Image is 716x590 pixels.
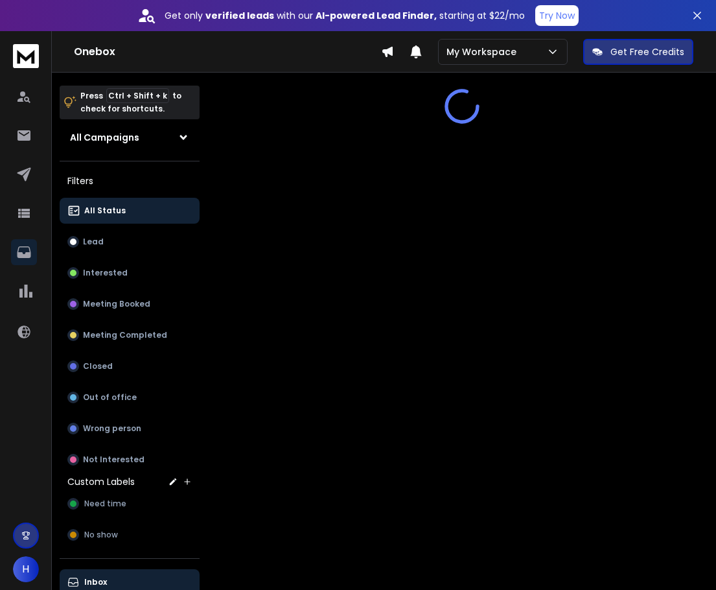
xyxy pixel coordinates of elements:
p: Try Now [539,9,575,22]
span: Need time [84,499,126,509]
strong: AI-powered Lead Finder, [316,9,437,22]
h3: Filters [60,172,200,190]
span: No show [84,530,118,540]
p: Get Free Credits [610,45,684,58]
button: No show [60,522,200,548]
p: Not Interested [83,454,144,465]
button: Not Interested [60,447,200,473]
p: Closed [83,361,113,372]
p: Out of office [83,392,137,403]
button: H [13,556,39,582]
p: Meeting Booked [83,299,150,309]
p: Lead [83,237,104,247]
button: Lead [60,229,200,255]
button: Interested [60,260,200,286]
strong: verified leads [205,9,274,22]
p: Press to check for shortcuts. [80,89,181,115]
p: Inbox [84,577,107,587]
button: Out of office [60,384,200,410]
button: Need time [60,491,200,517]
p: Meeting Completed [83,330,167,340]
button: Meeting Booked [60,291,200,317]
p: Interested [83,268,128,278]
button: Try Now [535,5,579,26]
h1: All Campaigns [70,131,139,144]
h3: Custom Labels [67,475,135,488]
button: Wrong person [60,416,200,442]
button: Closed [60,353,200,379]
button: Meeting Completed [60,322,200,348]
p: All Status [84,206,126,216]
button: All Status [60,198,200,224]
p: My Workspace [446,45,522,58]
p: Get only with our starting at $22/mo [165,9,525,22]
p: Wrong person [83,423,141,434]
button: All Campaigns [60,124,200,150]
img: logo [13,44,39,68]
button: Get Free Credits [583,39,693,65]
h1: Onebox [74,44,381,60]
span: Ctrl + Shift + k [106,88,169,103]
